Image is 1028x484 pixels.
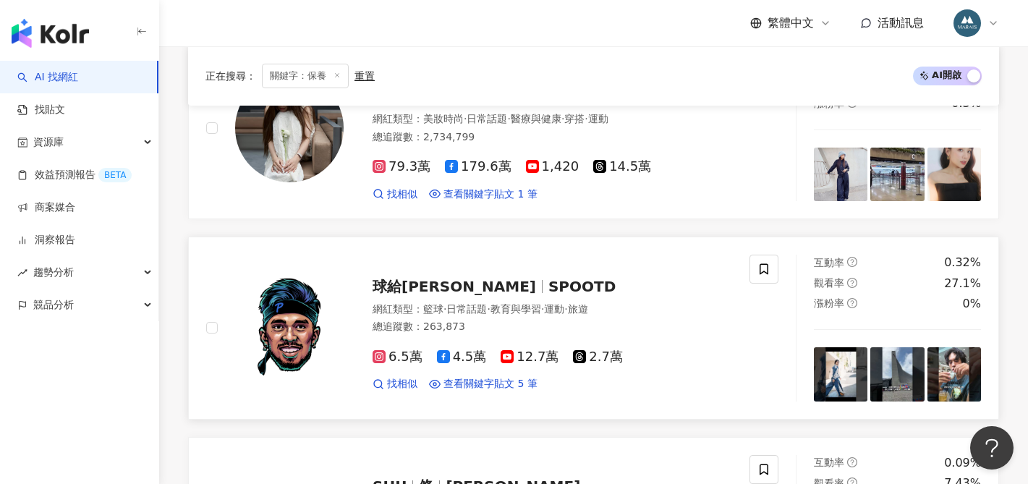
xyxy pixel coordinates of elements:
span: 6.5萬 [373,349,422,365]
a: 洞察報告 [17,233,75,247]
a: KOL Avatar球給[PERSON_NAME]SPOOTD網紅類型：籃球·日常話題·教育與學習·運動·旅遊總追蹤數：263,8736.5萬4.5萬12.7萬2.7萬找相似查看關鍵字貼文 5 ... [188,237,999,420]
span: 查看關鍵字貼文 1 筆 [443,187,538,202]
span: · [561,113,564,124]
span: · [541,303,544,315]
span: · [464,113,467,124]
div: 總追蹤數 ： 263,873 [373,320,732,334]
div: 重置 [354,70,375,82]
span: 79.3萬 [373,159,430,174]
a: 查看關鍵字貼文 5 筆 [429,377,538,391]
span: 漲粉率 [814,297,844,309]
img: post-image [870,347,924,401]
span: · [564,303,567,315]
img: post-image [927,347,981,401]
span: 1,420 [526,159,579,174]
span: · [487,303,490,315]
span: 179.6萬 [445,159,511,174]
span: 繁體中文 [768,15,814,31]
a: 找相似 [373,187,417,202]
span: · [585,113,587,124]
span: 美妝時尚 [423,113,464,124]
div: 網紅類型 ： [373,302,732,317]
span: 運動 [544,303,564,315]
span: 資源庫 [33,126,64,158]
img: post-image [814,347,867,401]
img: post-image [870,148,924,201]
span: 12.7萬 [501,349,558,365]
span: 穿搭 [564,113,585,124]
img: post-image [927,148,981,201]
span: 找相似 [387,187,417,202]
span: 日常話題 [446,303,487,315]
span: 互動率 [814,457,844,468]
span: question-circle [847,298,857,308]
span: 4.5萬 [437,349,487,365]
a: 找貼文 [17,103,65,117]
a: KOL Avatar鬼鬼 [PERSON_NAME][PERSON_NAME],gemma_811網紅類型：美妝時尚·日常話題·醫療與健康·穿搭·運動總追蹤數：2,734,79979.3萬179... [188,36,999,219]
div: 27.1% [944,276,981,292]
span: · [443,303,446,315]
img: KOL Avatar [235,273,344,382]
a: 找相似 [373,377,417,391]
span: SPOOTD [548,278,616,295]
span: 2.7萬 [573,349,623,365]
span: question-circle [847,278,857,288]
div: 0.32% [944,255,981,271]
a: 效益預測報告BETA [17,168,132,182]
div: 0.09% [944,455,981,471]
span: 觀看率 [814,277,844,289]
span: 醫療與健康 [511,113,561,124]
span: 籃球 [423,303,443,315]
span: 14.5萬 [593,159,651,174]
a: searchAI 找網紅 [17,70,78,85]
span: 漲粉率 [814,98,844,109]
img: logo [12,19,89,48]
span: question-circle [847,457,857,467]
span: 競品分析 [33,289,74,321]
span: 活動訊息 [878,16,924,30]
img: post-image [814,148,867,201]
span: · [507,113,510,124]
a: 查看關鍵字貼文 1 筆 [429,187,538,202]
span: rise [17,268,27,278]
span: question-circle [847,257,857,267]
span: 關鍵字：保養 [262,64,349,88]
img: 358735463_652854033541749_1509380869568117342_n.jpg [953,9,981,37]
span: 球給[PERSON_NAME] [373,278,536,295]
span: 旅遊 [568,303,588,315]
span: 互動率 [814,257,844,268]
span: 教育與學習 [490,303,541,315]
div: 0% [963,296,981,312]
iframe: Help Scout Beacon - Open [970,426,1014,470]
span: 運動 [588,113,608,124]
div: 網紅類型 ： [373,112,732,127]
span: 趨勢分析 [33,256,74,289]
div: 總追蹤數 ： 2,734,799 [373,130,732,145]
span: 日常話題 [467,113,507,124]
span: 找相似 [387,377,417,391]
a: 商案媒合 [17,200,75,215]
img: KOL Avatar [235,74,344,182]
span: 正在搜尋 ： [205,70,256,82]
span: 查看關鍵字貼文 5 筆 [443,377,538,391]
